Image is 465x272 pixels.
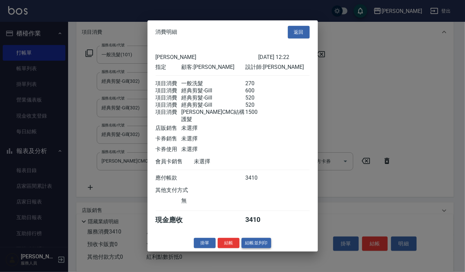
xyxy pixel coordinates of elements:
[156,186,207,194] div: 其他支付方式
[245,80,271,87] div: 270
[181,108,245,123] div: [PERSON_NAME]CMC結構護髮
[218,238,239,248] button: 結帳
[156,94,181,101] div: 項目消費
[156,80,181,87] div: 項目消費
[258,54,310,60] div: [DATE] 12:22
[181,94,245,101] div: 經典剪髮-Gill
[181,63,245,71] div: 顧客: [PERSON_NAME]
[245,174,271,181] div: 3410
[156,87,181,94] div: 項目消費
[194,238,216,248] button: 掛單
[156,101,181,108] div: 項目消費
[181,146,245,153] div: 未選擇
[156,29,177,35] span: 消費明細
[156,158,194,165] div: 會員卡銷售
[181,197,245,204] div: 無
[242,238,271,248] button: 結帳並列印
[181,87,245,94] div: 經典剪髮-Gill
[181,135,245,142] div: 未選擇
[156,108,181,123] div: 項目消費
[245,108,271,123] div: 1500
[194,158,258,165] div: 未選擇
[156,124,181,132] div: 店販銷售
[156,215,194,224] div: 現金應收
[156,174,181,181] div: 應付帳款
[245,94,271,101] div: 520
[156,63,181,71] div: 指定
[245,87,271,94] div: 600
[156,54,258,60] div: [PERSON_NAME]
[288,26,310,39] button: 返回
[245,63,309,71] div: 設計師: [PERSON_NAME]
[245,101,271,108] div: 520
[245,215,271,224] div: 3410
[156,135,181,142] div: 卡券銷售
[156,146,181,153] div: 卡券使用
[181,101,245,108] div: 經典剪髮-Gill
[181,124,245,132] div: 未選擇
[181,80,245,87] div: 一般洗髮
